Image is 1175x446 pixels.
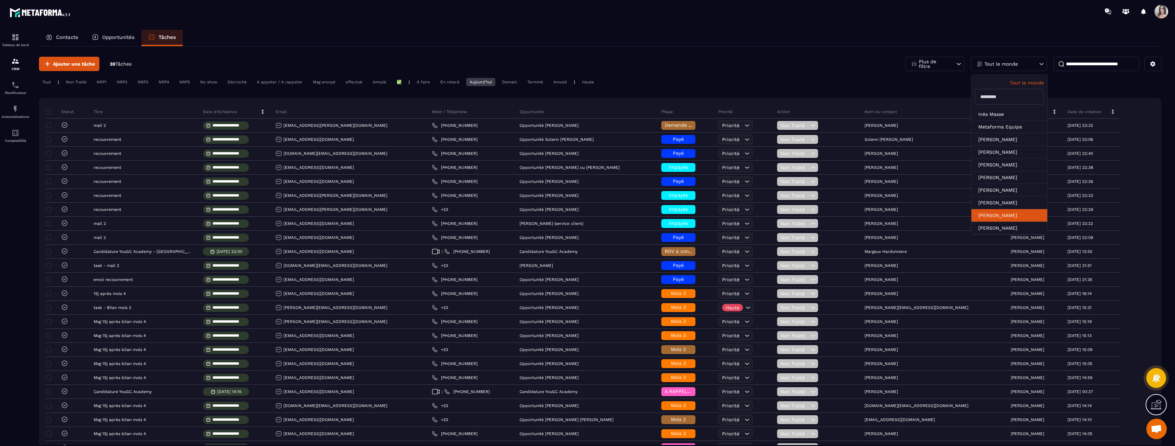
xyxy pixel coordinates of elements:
a: formationformationCRM [2,52,29,76]
a: [PHONE_NUMBER] [432,221,478,226]
p: Opportunité [PERSON_NAME] ou [PERSON_NAME] [520,165,620,170]
img: scheduler [11,81,19,89]
div: Annulé [369,78,390,86]
span: Priorité [722,291,739,296]
div: Aujourd'hui [466,78,495,86]
span: Payé [673,276,684,282]
span: Mois 3 [671,375,686,380]
p: [PERSON_NAME] [1011,347,1044,352]
span: Mois 3 [671,319,686,324]
p: Tâches [158,34,176,40]
a: [PHONE_NUMBER] [432,165,478,170]
li: [PERSON_NAME] [971,184,1047,197]
li: Inès Masse [971,108,1047,121]
span: Payé [673,150,684,156]
span: Priorité [722,263,739,268]
a: [PHONE_NUMBER] [432,333,478,338]
p: recouvrement [94,207,121,212]
div: À faire [413,78,433,86]
span: Non Traité [780,221,809,226]
span: Non Traité [780,179,809,184]
p: Msg 15j après bilan mois 4 [94,333,146,338]
span: Priorité [722,417,739,422]
div: En retard [437,78,463,86]
span: Non Traité [780,305,809,310]
div: Non Traité [63,78,90,86]
span: Impayés [669,206,688,212]
span: Non Traité [780,165,809,170]
div: effectué [342,78,366,86]
p: 15j après mois 4 [94,291,126,296]
p: Candidature YouGC Academy [520,249,578,254]
p: Opportunité Solenn [PERSON_NAME] [520,137,594,142]
p: [DATE] 15:19 [1067,319,1092,324]
p: Opportunité [PERSON_NAME] [520,123,579,128]
p: Opportunité [PERSON_NAME] [520,207,579,212]
p: [PERSON_NAME] [865,123,898,128]
p: Haute [725,305,739,310]
span: Non Traité [780,361,809,366]
div: NRP2 [113,78,131,86]
p: Priorité [718,109,733,114]
p: [PERSON_NAME] [1011,431,1044,436]
p: recouvrement [94,179,121,184]
a: +33 [432,347,448,352]
span: Priorité [722,151,739,156]
p: Titre [94,109,103,114]
p: [PERSON_NAME] [1011,319,1044,324]
p: [PERSON_NAME] [865,165,898,170]
span: Priorité [722,123,739,128]
span: | [442,389,443,394]
img: automations [11,105,19,113]
span: Impayés [669,220,688,226]
p: [DATE] 15:31 [1067,305,1092,310]
span: Priorité [722,431,739,436]
p: [DATE] 23:32 [1067,123,1093,128]
p: [DATE] 15:13 [1067,333,1092,338]
div: Demain [499,78,521,86]
span: Non Traité [780,347,809,352]
p: Nom du contact [865,109,897,114]
a: schedulerschedulerPlanificateur [2,76,29,100]
p: [DATE] 13:55 [1067,249,1092,254]
p: Tableau de bord [2,43,29,47]
span: Priorité [722,179,739,184]
a: [PHONE_NUMBER] [432,193,478,198]
p: task - Bilan mois 3 [94,305,131,310]
p: Margaux Hardonniere [865,249,907,254]
span: Priorité [722,403,739,408]
a: Tâches [141,30,183,46]
span: Non Traité [780,123,809,128]
span: Non Traité [780,319,809,324]
a: [PHONE_NUMBER] [432,291,478,296]
span: Priorité [722,361,739,366]
div: Msg envoyé [309,78,339,86]
p: Statut [47,109,74,114]
p: [PERSON_NAME] [1011,277,1044,282]
span: Ajouter une tâche [53,60,95,67]
a: +33 [432,417,448,422]
p: recouvrement [94,151,121,156]
p: [PERSON_NAME] [865,151,898,156]
p: Plus de filtre [919,59,949,69]
p: [PERSON_NAME] [1011,417,1044,422]
p: [PERSON_NAME][EMAIL_ADDRESS][DOMAIN_NAME] [865,305,968,310]
span: Priorité [722,347,739,352]
p: [DATE] 14:05 [1067,431,1092,436]
p: [PERSON_NAME] [1011,389,1044,394]
p: [DATE] 22:09 [1067,235,1093,240]
span: Mois 3 [671,333,686,338]
p: Opportunité [PERSON_NAME] [520,151,579,156]
img: formation [11,33,19,41]
a: [PHONE_NUMBER] [444,249,490,254]
span: Priorité [722,207,739,212]
p: [PERSON_NAME] [865,333,898,338]
p: Date de création [1067,109,1101,114]
p: Opportunité [PERSON_NAME] [520,179,579,184]
a: [PHONE_NUMBER] [432,137,478,142]
a: [PHONE_NUMBER] [432,235,478,240]
span: Demande de rétractation/report [665,122,741,128]
p: Solenn [PERSON_NAME] [865,137,913,142]
li: [PERSON_NAME] [971,171,1047,184]
div: Décroché [224,78,250,86]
